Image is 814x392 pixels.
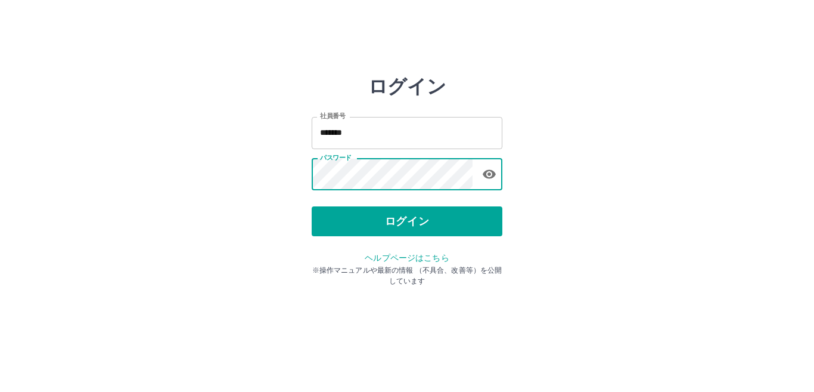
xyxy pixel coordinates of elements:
[312,206,502,236] button: ログイン
[320,153,352,162] label: パスワード
[365,253,449,263] a: ヘルプページはこちら
[312,265,502,286] p: ※操作マニュアルや最新の情報 （不具合、改善等）を公開しています
[320,112,345,121] label: 社員番号
[368,75,446,98] h2: ログイン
